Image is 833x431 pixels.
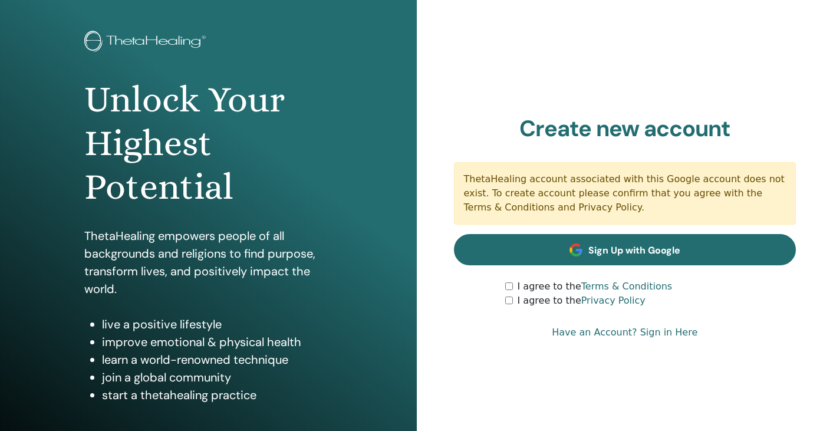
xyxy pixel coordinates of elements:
li: improve emotional & physical health [102,333,332,351]
li: start a thetahealing practice [102,386,332,404]
li: live a positive lifestyle [102,315,332,333]
a: Have an Account? Sign in Here [552,325,697,340]
label: I agree to the [518,279,673,294]
span: Sign Up with Google [588,244,680,256]
div: ThetaHealing account associated with this Google account does not exist. To create account please... [454,162,796,225]
a: Terms & Conditions [581,281,672,292]
h1: Unlock Your Highest Potential [84,78,332,209]
li: learn a world-renowned technique [102,351,332,369]
li: join a global community [102,369,332,386]
a: Privacy Policy [581,295,646,306]
h2: Create new account [454,116,796,143]
p: ThetaHealing empowers people of all backgrounds and religions to find purpose, transform lives, a... [84,227,332,298]
a: Sign Up with Google [454,234,796,265]
label: I agree to the [518,294,646,308]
